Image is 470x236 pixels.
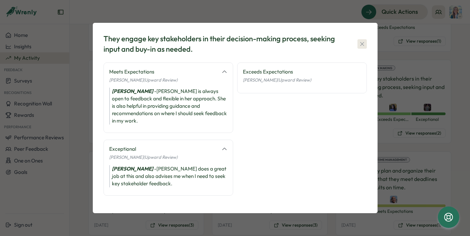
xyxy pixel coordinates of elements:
div: - [PERSON_NAME] is always open to feedback and flexible in her approach. She is also helpful in p... [109,88,227,125]
i: [PERSON_NAME] [112,88,153,94]
div: Meets Expectations [109,68,217,76]
span: [PERSON_NAME] (Upward Review) [109,77,178,83]
div: They engage key stakeholders in their decision-making process, seeking input and buy-in as needed. [104,34,341,54]
div: Exceptional [109,145,217,153]
div: Exceeds Expectations [243,68,361,76]
i: [PERSON_NAME] [112,166,153,172]
span: [PERSON_NAME] (Upward Review) [109,154,178,160]
div: - [PERSON_NAME] does a great job at this and also advises me when I need to seek key stakeholder ... [109,165,227,187]
span: [PERSON_NAME] (Upward Review) [243,77,311,83]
